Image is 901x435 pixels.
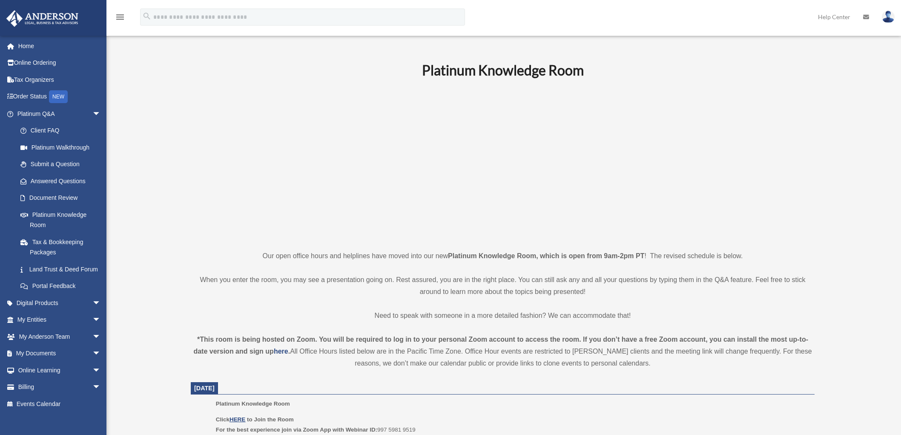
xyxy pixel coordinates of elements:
[115,15,125,22] a: menu
[12,261,114,278] a: Land Trust & Deed Forum
[422,62,584,78] b: Platinum Knowledge Room
[92,345,109,363] span: arrow_drop_down
[216,400,290,407] span: Platinum Knowledge Room
[12,156,114,173] a: Submit a Question
[6,294,114,311] a: Digital Productsarrow_drop_down
[6,379,114,396] a: Billingarrow_drop_down
[6,37,114,55] a: Home
[288,348,290,355] strong: .
[191,310,815,322] p: Need to speak with someone in a more detailed fashion? We can accommodate that!
[6,311,114,328] a: My Entitiesarrow_drop_down
[6,71,114,88] a: Tax Organizers
[375,90,631,234] iframe: 231110_Toby_KnowledgeRoom
[92,379,109,396] span: arrow_drop_down
[6,395,114,412] a: Events Calendar
[49,90,68,103] div: NEW
[4,10,81,27] img: Anderson Advisors Platinum Portal
[247,416,294,423] b: to Join the Room
[216,415,809,435] p: 997 5981 9519
[12,233,114,261] a: Tax & Bookkeeping Packages
[92,362,109,379] span: arrow_drop_down
[142,12,152,21] i: search
[6,105,114,122] a: Platinum Q&Aarrow_drop_down
[6,55,114,72] a: Online Ordering
[92,328,109,346] span: arrow_drop_down
[12,190,114,207] a: Document Review
[12,122,114,139] a: Client FAQ
[12,139,114,156] a: Platinum Walkthrough
[12,173,114,190] a: Answered Questions
[216,416,247,423] b: Click
[882,11,895,23] img: User Pic
[115,12,125,22] i: menu
[191,334,815,369] div: All Office Hours listed below are in the Pacific Time Zone. Office Hour events are restricted to ...
[92,105,109,123] span: arrow_drop_down
[92,311,109,329] span: arrow_drop_down
[274,348,288,355] a: here
[191,250,815,262] p: Our open office hours and helplines have moved into our new ! The revised schedule is below.
[191,274,815,298] p: When you enter the room, you may see a presentation going on. Rest assured, you are in the right ...
[12,206,109,233] a: Platinum Knowledge Room
[6,88,114,106] a: Order StatusNEW
[6,328,114,345] a: My Anderson Teamarrow_drop_down
[6,362,114,379] a: Online Learningarrow_drop_down
[12,278,114,295] a: Portal Feedback
[193,336,808,355] strong: *This room is being hosted on Zoom. You will be required to log in to your personal Zoom account ...
[194,385,215,392] span: [DATE]
[448,252,644,259] strong: Platinum Knowledge Room, which is open from 9am-2pm PT
[216,426,377,433] b: For the best experience join via Zoom App with Webinar ID:
[6,345,114,362] a: My Documentsarrow_drop_down
[92,294,109,312] span: arrow_drop_down
[230,416,245,423] a: HERE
